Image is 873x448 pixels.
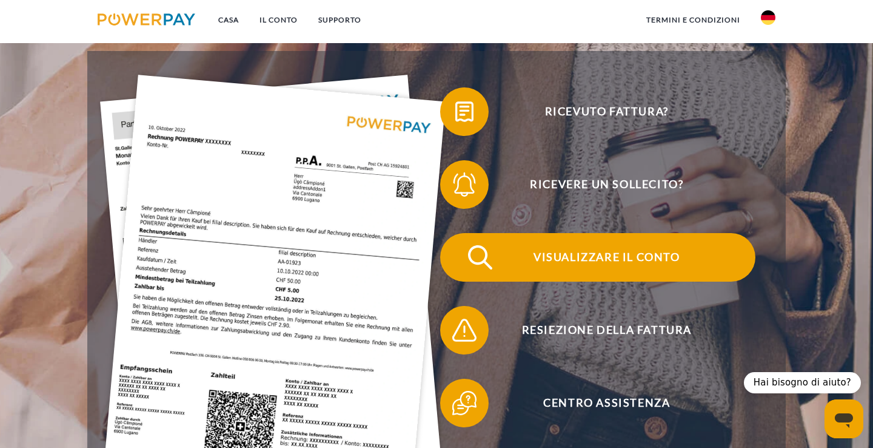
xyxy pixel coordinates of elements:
[458,233,755,282] span: VISUALIZZARE IL CONTO
[440,87,755,136] button: RICEVUTO FATTURA?
[744,372,861,393] div: Hai bisogno di aiuto?
[440,379,755,427] button: CENTRO ASSISTENZA
[440,160,755,209] button: RICEVERE UN SOLLECITO?
[449,169,480,200] img: qb_bell.svg
[440,233,755,282] button: VISUALIZZARE IL CONTO
[458,306,755,355] span: RESIEZIONE DELLA FATTURA
[249,9,308,31] a: IL CONTO
[824,399,863,438] iframe: Pulsante per aprire la finestra di messaggistica; conversazione in corso
[458,160,755,209] span: RICEVERE UN SOLLECITO?
[440,306,755,355] button: RESIEZIONE DELLA FATTURA
[449,97,480,127] img: qb_bill.svg
[208,9,249,31] a: CASA
[449,388,480,418] img: qb_help.svg
[636,9,751,31] a: Termini e condizioni
[458,87,755,136] span: RICEVUTO FATTURA?
[458,379,755,427] span: CENTRO ASSISTENZA
[465,242,495,273] img: qb_search.svg
[761,10,775,25] img: di
[449,315,480,345] img: qb_warning.svg
[308,9,372,31] a: SUPPORTO
[98,13,195,25] img: logo-powerpay.svg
